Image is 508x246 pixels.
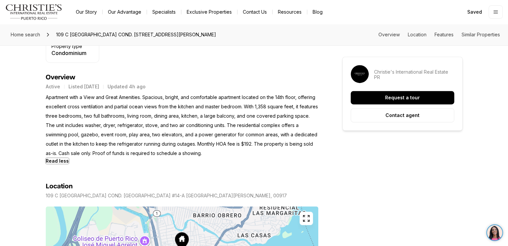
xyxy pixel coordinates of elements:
[408,32,427,37] a: Skip to: Location
[467,9,482,15] span: Saved
[46,73,318,81] h4: Overview
[46,182,73,190] h4: Location
[378,32,400,37] a: Skip to: Overview
[385,95,420,100] p: Request a tour
[53,29,219,40] span: 109 C [GEOGRAPHIC_DATA] COND. [STREET_ADDRESS][PERSON_NAME]
[374,69,454,80] p: Christie's International Real Estate PR
[5,4,62,20] img: logo
[51,50,87,56] p: Condominium
[46,84,60,89] p: Active
[108,84,146,89] p: Updated 4h ago
[181,7,237,17] a: Exclusive Properties
[70,7,102,17] a: Our Story
[4,4,19,19] img: be3d4b55-7850-4bcb-9297-a2f9cd376e78.png
[351,91,454,104] button: Request a tour
[237,7,272,17] button: Contact Us
[489,5,503,19] button: Open menu
[435,32,454,37] a: Skip to: Features
[68,84,99,89] p: Listed [DATE]
[385,113,419,118] p: Contact agent
[378,32,500,37] nav: Page section menu
[11,32,40,37] span: Home search
[273,7,307,17] a: Resources
[103,7,147,17] a: Our Advantage
[46,193,287,198] p: 109 C [GEOGRAPHIC_DATA] COND. [GEOGRAPHIC_DATA] #14-A [GEOGRAPHIC_DATA][PERSON_NAME], 00917
[51,44,82,49] p: Property type
[46,158,69,164] button: Read less
[46,93,318,158] p: Apartment with a View and Great Amenities. Spacious, bright, and comfortable apartment located on...
[8,29,43,40] a: Home search
[307,7,328,17] a: Blog
[463,5,486,19] a: Saved
[462,32,500,37] a: Skip to: Similar Properties
[351,108,454,122] button: Contact agent
[147,7,181,17] a: Specialists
